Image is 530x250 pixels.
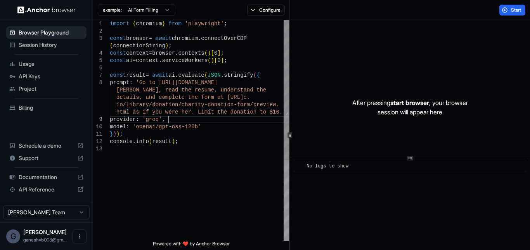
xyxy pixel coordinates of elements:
[129,79,132,86] span: :
[162,57,208,64] span: serviceWorkers
[93,138,102,145] div: 12
[110,124,126,130] span: model
[93,20,102,28] div: 1
[162,21,165,27] span: }
[217,57,220,64] span: 0
[198,35,201,41] span: .
[136,21,162,27] span: chromium
[93,28,102,35] div: 2
[126,124,129,130] span: :
[133,138,136,145] span: .
[149,50,152,56] span: =
[6,171,87,183] div: Documentation
[126,72,145,78] span: result
[168,21,182,27] span: from
[208,57,211,64] span: (
[159,57,162,64] span: .
[6,58,87,70] div: Usage
[19,60,83,68] span: Usage
[17,6,76,14] img: Anchor Logo
[113,131,116,137] span: )
[156,35,172,41] span: await
[116,87,266,93] span: [PERSON_NAME], read the resume, understand the
[211,50,214,56] span: [
[6,83,87,95] div: Project
[116,102,279,108] span: io/library/donation/charity-donation-form/preview.
[149,138,152,145] span: (
[93,79,102,86] div: 8
[224,57,227,64] span: ;
[511,7,522,13] span: Start
[19,72,83,80] span: API Keys
[172,35,198,41] span: chromium
[214,57,217,64] span: [
[221,50,224,56] span: ;
[19,173,74,181] span: Documentation
[93,50,102,57] div: 4
[110,79,129,86] span: prompt
[19,104,83,112] span: Billing
[110,131,113,137] span: }
[221,72,224,78] span: .
[145,72,149,78] span: =
[256,72,260,78] span: {
[185,21,224,27] span: 'playwright'
[93,131,102,138] div: 11
[6,140,87,152] div: Schedule a demo
[208,72,221,78] span: JSON
[175,50,178,56] span: .
[133,124,201,130] span: 'openai/gpt-oss-120b'
[178,72,204,78] span: evaluate
[224,72,253,78] span: stringify
[6,152,87,164] div: Support
[243,94,250,100] span: e.
[168,43,171,49] span: ;
[93,57,102,64] div: 5
[133,57,136,64] span: =
[168,72,175,78] span: ai
[201,35,247,41] span: connectOverCDP
[19,142,74,150] span: Schedule a demo
[73,229,87,243] button: Open menu
[93,35,102,42] div: 3
[93,64,102,72] div: 6
[110,57,126,64] span: const
[126,57,133,64] span: ai
[165,43,168,49] span: )
[93,145,102,153] div: 13
[152,50,175,56] span: browser
[19,29,83,36] span: Browser Playground
[116,94,244,100] span: details, and complete the form at [URL]
[110,21,129,27] span: import
[390,99,429,107] span: start browser
[499,5,525,16] button: Start
[211,57,214,64] span: )
[23,229,67,235] span: Ganesh Bhat
[162,116,165,122] span: ,
[253,72,256,78] span: (
[307,164,348,169] span: No logs to show
[110,138,133,145] span: console
[153,241,230,250] span: Powered with ❤️ by Anchor Browser
[352,98,468,117] p: After pressing , your browser session will appear here
[279,109,286,115] span: .'
[116,131,120,137] span: )
[136,79,217,86] span: 'Go to [URL][DOMAIN_NAME]
[172,138,175,145] span: )
[93,123,102,131] div: 10
[19,186,74,193] span: API Reference
[110,116,136,122] span: provider
[116,109,279,115] span: html as if you were her. Limit the donation to $10
[175,138,178,145] span: ;
[6,70,87,83] div: API Keys
[175,72,178,78] span: .
[6,39,87,51] div: Session History
[136,57,159,64] span: context
[126,35,149,41] span: browser
[152,72,168,78] span: await
[103,7,122,13] span: example:
[120,131,123,137] span: ;
[152,138,171,145] span: result
[110,43,113,49] span: (
[93,116,102,123] div: 9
